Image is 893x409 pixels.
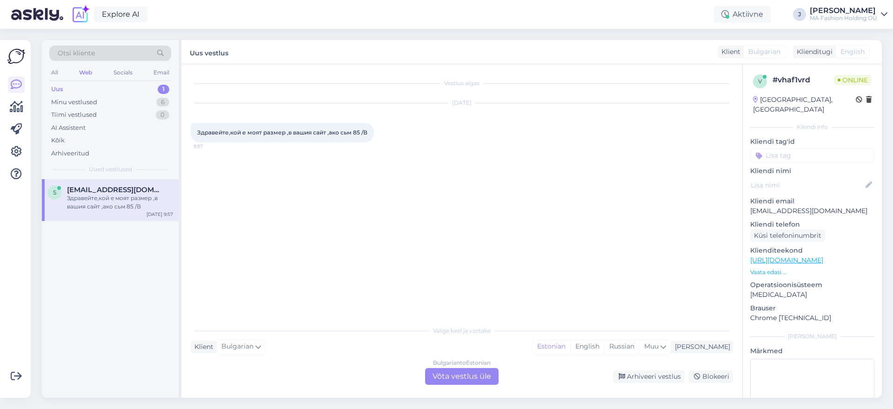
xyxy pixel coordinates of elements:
[51,136,65,145] div: Kõik
[193,143,228,150] span: 9:57
[191,327,733,335] div: Valige keel ja vastake
[197,129,367,136] span: Здравейте,кой е моят размер ,в вашия сайт ,ако сьм 85 /В
[671,342,730,352] div: [PERSON_NAME]
[51,85,63,94] div: Uus
[750,220,874,229] p: Kliendi telefon
[51,149,89,158] div: Arhiveeritud
[810,7,877,14] div: [PERSON_NAME]
[751,180,864,190] input: Lisa nimi
[221,342,253,352] span: Bulgarian
[77,67,94,79] div: Web
[750,290,874,300] p: [MEDICAL_DATA]
[810,14,877,22] div: MA Fashion Holding OÜ
[750,332,874,341] div: [PERSON_NAME]
[753,95,856,114] div: [GEOGRAPHIC_DATA], [GEOGRAPHIC_DATA]
[191,342,213,352] div: Klient
[152,67,171,79] div: Email
[750,166,874,176] p: Kliendi nimi
[89,165,132,174] span: Uued vestlused
[570,340,604,354] div: English
[834,75,872,85] span: Online
[793,47,833,57] div: Klienditugi
[750,268,874,276] p: Vaata edasi ...
[714,6,771,23] div: Aktiivne
[750,313,874,323] p: Chrome [TECHNICAL_ID]
[71,5,90,24] img: explore-ai
[793,8,806,21] div: J
[718,47,740,57] div: Klient
[158,85,169,94] div: 1
[51,110,97,120] div: Tiimi vestlused
[112,67,134,79] div: Socials
[750,246,874,255] p: Klienditeekond
[190,46,228,58] label: Uus vestlus
[613,370,685,383] div: Arhiveeri vestlus
[156,110,169,120] div: 0
[758,78,762,85] span: v
[644,342,659,350] span: Muu
[51,98,97,107] div: Minu vestlused
[750,137,874,147] p: Kliendi tag'id
[688,370,733,383] div: Blokeeri
[67,194,173,211] div: Здравейте,кой е моят размер ,в вашия сайт ,ако сьм 85 /В
[750,256,823,264] a: [URL][DOMAIN_NAME]
[748,47,780,57] span: Bulgarian
[433,359,491,367] div: Bulgarian to Estonian
[750,123,874,131] div: Kliendi info
[750,280,874,290] p: Operatsioonisüsteem
[773,74,834,86] div: # vhaf1vrd
[147,211,173,218] div: [DATE] 9:57
[750,196,874,206] p: Kliendi email
[67,186,164,194] span: s.ivanova76@abv.bg
[49,67,60,79] div: All
[94,7,147,22] a: Explore AI
[191,99,733,107] div: [DATE]
[156,98,169,107] div: 6
[51,123,86,133] div: AI Assistent
[191,79,733,87] div: Vestlus algas
[533,340,570,354] div: Estonian
[58,48,95,58] span: Otsi kliente
[425,368,499,385] div: Võta vestlus üle
[750,148,874,162] input: Lisa tag
[840,47,865,57] span: English
[53,189,56,196] span: s
[750,206,874,216] p: [EMAIL_ADDRESS][DOMAIN_NAME]
[604,340,639,354] div: Russian
[750,303,874,313] p: Brauser
[750,229,825,242] div: Küsi telefoninumbrit
[810,7,887,22] a: [PERSON_NAME]MA Fashion Holding OÜ
[750,346,874,356] p: Märkmed
[7,47,25,65] img: Askly Logo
